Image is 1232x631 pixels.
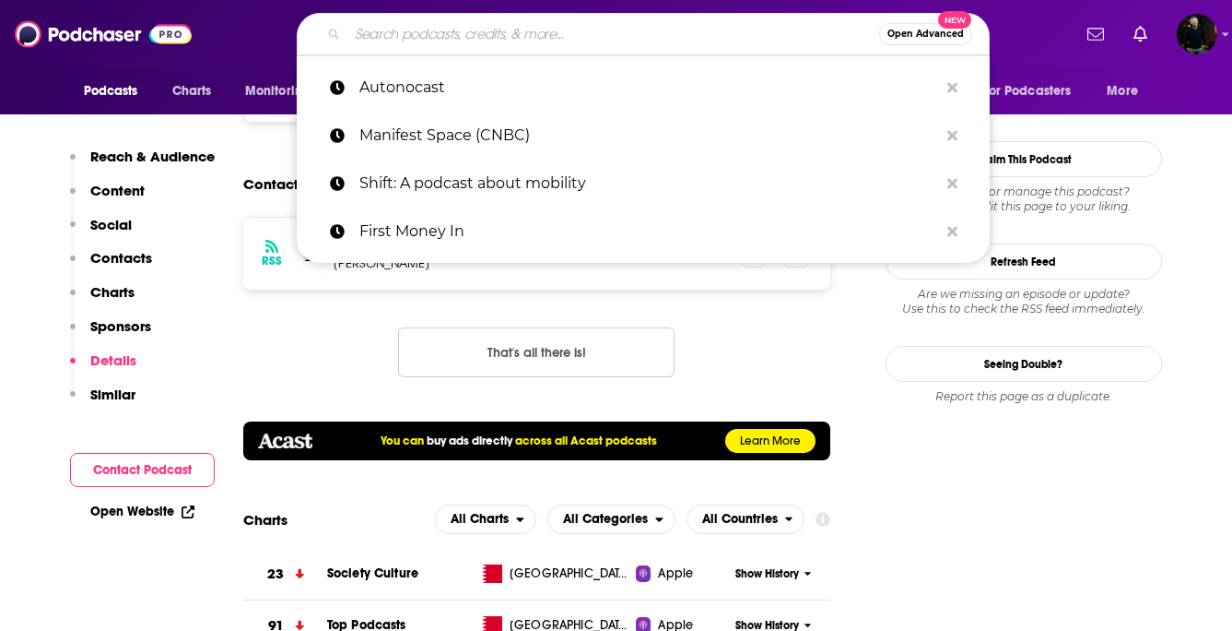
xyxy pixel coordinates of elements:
[510,565,629,583] span: Bahrain
[879,23,972,45] button: Open AdvancedNew
[886,346,1162,382] a: Seeing Double?
[15,17,192,52] img: Podchaser - Follow, Share and Rate Podcasts
[886,141,1162,177] button: Claim This Podcast
[1126,18,1155,50] a: Show notifications dropdown
[1107,78,1138,104] span: More
[70,148,215,182] button: Reach & Audience
[983,78,1072,104] span: For Podcasters
[160,74,223,109] a: Charts
[267,564,284,585] h3: 23
[90,504,194,519] a: Open Website
[90,249,152,267] p: Contacts
[70,249,152,283] button: Contacts
[467,565,636,583] a: [GEOGRAPHIC_DATA]
[886,185,1162,214] div: Claim and edit this page to your liking.
[435,505,536,534] button: open menu
[90,317,151,335] p: Sponsors
[334,256,472,271] p: [PERSON_NAME]
[258,434,312,448] img: acastlogo
[427,434,512,448] a: buy ads directly
[398,327,675,377] button: Nothing here.
[729,566,817,582] button: Show History
[245,78,311,104] span: Monitoring
[297,208,990,256] a: First Money In
[725,429,815,453] a: Learn More
[971,74,1098,109] button: open menu
[1080,18,1111,50] a: Show notifications dropdown
[70,216,132,250] button: Social
[886,287,1162,316] div: Are we missing an episode or update? Use this to check the RSS feed immediately.
[90,386,135,403] p: Similar
[172,78,212,104] span: Charts
[71,74,162,109] button: open menu
[547,505,675,534] h2: Categories
[735,566,799,582] span: Show History
[90,283,135,301] p: Charts
[70,182,145,216] button: Content
[297,112,990,160] a: Manifest Space (CNBC)
[90,148,215,165] p: Reach & Audience
[636,565,729,583] a: Apple
[70,386,135,420] button: Similar
[702,513,778,526] span: All Countries
[243,549,327,600] a: 23
[563,513,648,526] span: All Categories
[1177,14,1217,54] span: Logged in as davidajsavage
[1094,74,1161,109] button: open menu
[327,566,418,581] a: Society Culture
[70,453,215,487] button: Contact Podcast
[243,511,287,529] h2: Charts
[547,505,675,534] button: open menu
[70,317,151,351] button: Sponsors
[297,13,990,55] div: Search podcasts, credits, & more...
[658,565,693,583] span: Apple
[686,505,805,534] h2: Countries
[70,283,135,317] button: Charts
[381,434,657,448] h5: You can across all Acast podcasts
[90,182,145,199] p: Content
[435,505,536,534] h2: Platforms
[887,30,964,39] span: Open Advanced
[359,160,938,208] p: Shift: A podcast about mobility
[347,19,879,49] input: Search podcasts, credits, & more...
[886,389,1162,404] div: Report this page as a duplicate.
[359,112,938,160] p: Manifest Space (CNBC)
[297,160,990,208] a: Shift: A podcast about mobility
[84,78,138,104] span: Podcasts
[686,505,805,534] button: open menu
[1177,14,1217,54] button: Show profile menu
[232,74,334,109] button: open menu
[886,244,1162,280] button: Refresh Feed
[1177,14,1217,54] img: User Profile
[90,351,136,369] p: Details
[70,351,136,386] button: Details
[262,254,282,268] h3: RSS
[359,208,938,256] p: First Money In
[90,216,132,233] p: Social
[886,185,1162,199] span: Do you host or manage this podcast?
[938,11,971,29] span: New
[451,513,509,526] span: All Charts
[359,64,938,112] p: Autonocast
[297,64,990,112] a: Autonocast
[243,167,305,202] h2: Contacts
